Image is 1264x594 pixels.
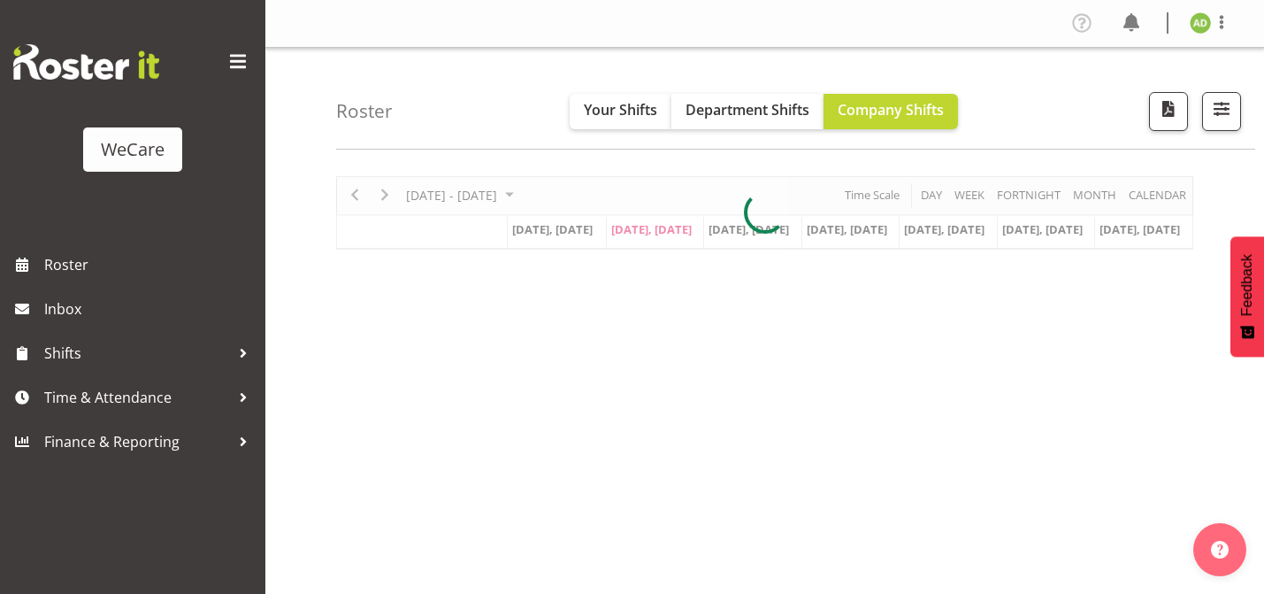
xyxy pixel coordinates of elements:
[44,251,257,278] span: Roster
[44,384,230,411] span: Time & Attendance
[1230,236,1264,357] button: Feedback - Show survey
[584,100,657,120] span: Your Shifts
[44,296,257,322] span: Inbox
[824,94,958,129] button: Company Shifts
[1239,254,1255,316] span: Feedback
[570,94,671,129] button: Your Shifts
[44,340,230,366] span: Shifts
[1211,541,1229,559] img: help-xxl-2.png
[1190,12,1211,34] img: aleea-devonport10476.jpg
[838,100,944,120] span: Company Shifts
[671,94,824,129] button: Department Shifts
[336,101,393,121] h4: Roster
[1202,92,1241,131] button: Filter Shifts
[44,428,230,455] span: Finance & Reporting
[686,100,809,120] span: Department Shifts
[101,136,165,163] div: WeCare
[1149,92,1188,131] button: Download a PDF of the roster according to the set date range.
[13,44,159,80] img: Rosterit website logo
